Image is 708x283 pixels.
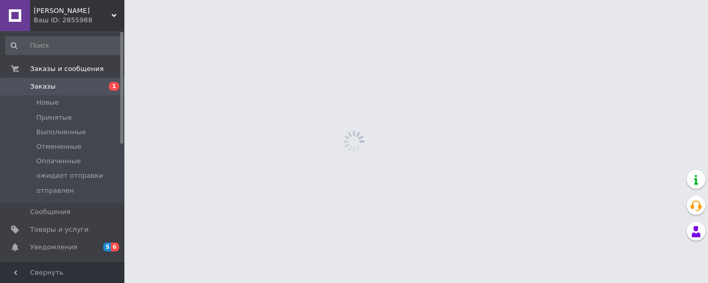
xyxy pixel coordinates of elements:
span: Уведомления [30,243,77,252]
input: Поиск [5,36,122,55]
span: Заказы [30,82,55,91]
span: Новые [36,98,59,107]
span: 5 [103,243,111,251]
span: HASKO аксессуары [34,6,111,16]
span: Показатели работы компании [30,260,96,279]
span: Товары и услуги [30,225,89,234]
span: ожидает отправки [36,171,103,180]
span: 6 [111,243,119,251]
div: Ваш ID: 2855988 [34,16,124,25]
span: Выполненные [36,128,86,137]
span: Заказы и сообщения [30,64,104,74]
span: Сообщения [30,207,70,217]
span: Отмененные [36,142,81,151]
span: Принятые [36,113,72,122]
span: 1 [109,82,119,91]
span: отправлен [36,186,74,195]
span: Оплаченные [36,157,81,166]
